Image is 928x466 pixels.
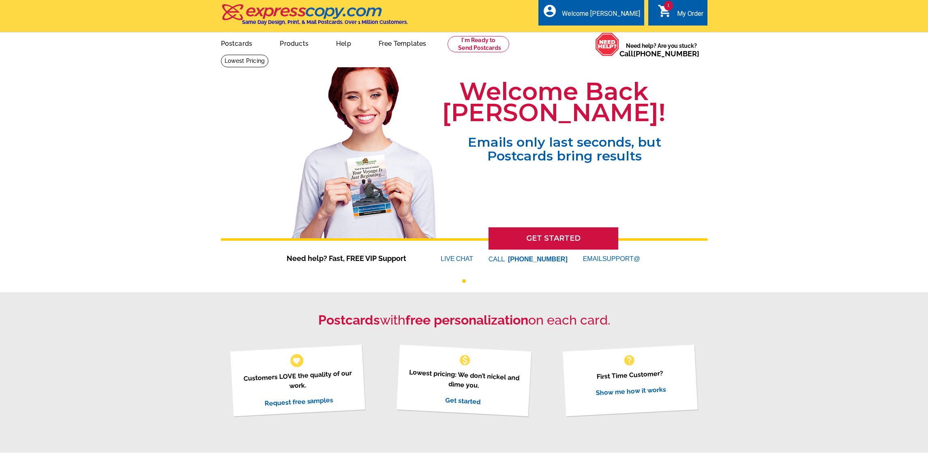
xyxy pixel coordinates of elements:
[619,49,699,58] span: Call
[441,255,473,262] a: LIVECHAT
[459,354,472,367] span: monetization_on
[287,253,416,264] span: Need help? Fast, FREE VIP Support
[242,19,408,25] h4: Same Day Design, Print, & Mail Postcards. Over 1 Million Customers.
[441,254,456,264] font: LIVE
[462,279,466,283] button: 1 of 1
[573,368,687,383] p: First Time Customer?
[442,81,666,123] h1: Welcome Back [PERSON_NAME]!
[267,33,321,52] a: Products
[445,396,481,406] a: Get started
[407,368,521,393] p: Lowest pricing: We don’t nickel and dime you.
[542,4,557,18] i: account_circle
[221,10,408,25] a: Same Day Design, Print, & Mail Postcards. Over 1 Million Customers.
[658,9,703,19] a: 1 shopping_cart My Order
[240,368,355,394] p: Customers LOVE the quality of our work.
[658,4,672,18] i: shopping_cart
[664,1,673,11] span: 1
[619,42,703,58] span: Need help? Are you stuck?
[677,10,703,21] div: My Order
[208,33,266,52] a: Postcards
[623,354,636,367] span: help
[562,10,640,21] div: Welcome [PERSON_NAME]
[292,357,301,365] span: favorite
[633,49,699,58] a: [PHONE_NUMBER]
[489,227,618,250] a: GET STARTED
[323,33,364,52] a: Help
[595,32,619,56] img: help
[596,386,666,397] a: Show me how it works
[366,33,439,52] a: Free Templates
[463,123,666,163] span: Emails only last seconds, but Postcards bring results
[405,312,528,327] strong: free personalization
[602,254,641,264] font: SUPPORT@
[287,61,442,238] img: welcome-back-logged-in.png
[264,396,334,408] a: Request free samples
[221,312,707,328] h2: with on each card.
[318,312,380,327] strong: Postcards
